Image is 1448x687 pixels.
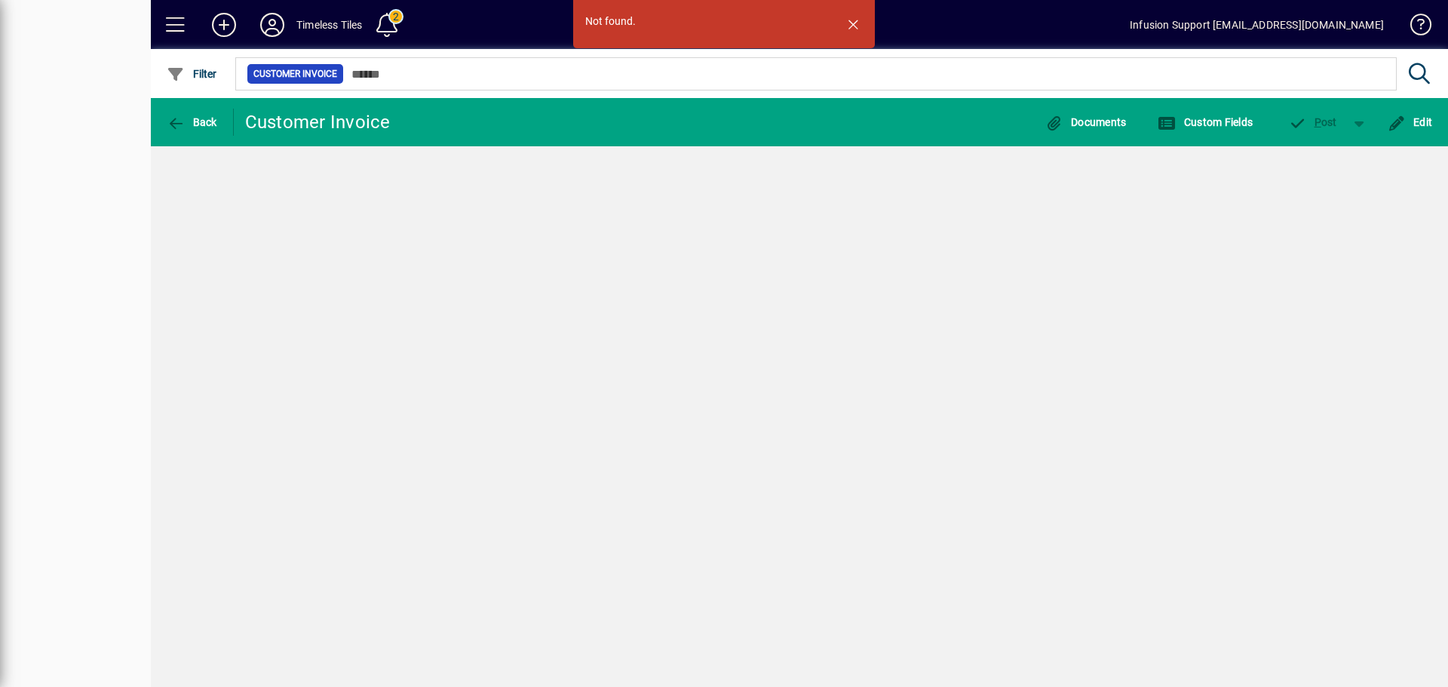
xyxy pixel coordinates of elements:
[248,11,296,38] button: Profile
[1384,109,1437,136] button: Edit
[200,11,248,38] button: Add
[1315,116,1321,128] span: P
[245,110,391,134] div: Customer Invoice
[1158,116,1253,128] span: Custom Fields
[167,68,217,80] span: Filter
[1281,109,1345,136] button: Post
[1042,109,1130,136] button: Documents
[1399,3,1429,52] a: Knowledge Base
[1045,116,1127,128] span: Documents
[1388,116,1433,128] span: Edit
[167,116,217,128] span: Back
[163,60,221,87] button: Filter
[1288,116,1337,128] span: ost
[1130,13,1384,37] div: Infusion Support [EMAIL_ADDRESS][DOMAIN_NAME]
[151,109,234,136] app-page-header-button: Back
[253,66,337,81] span: Customer Invoice
[296,13,362,37] div: Timeless Tiles
[1154,109,1256,136] button: Custom Fields
[163,109,221,136] button: Back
